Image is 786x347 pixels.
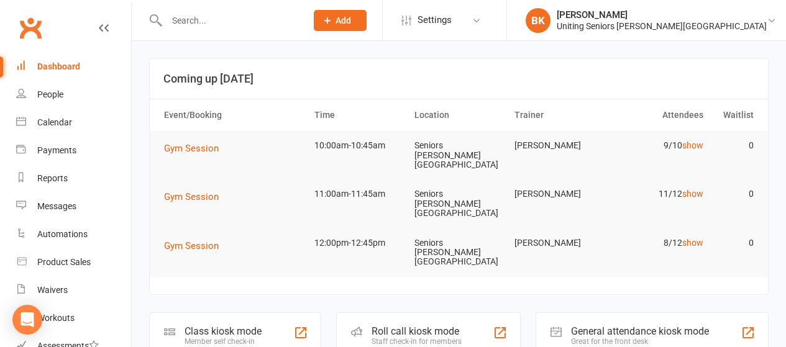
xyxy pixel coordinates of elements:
[709,179,759,209] td: 0
[409,179,509,228] td: Seniors [PERSON_NAME][GEOGRAPHIC_DATA]
[336,16,351,25] span: Add
[163,12,298,29] input: Search...
[609,131,709,160] td: 9/10
[509,228,609,258] td: [PERSON_NAME]
[372,325,462,337] div: Roll call kiosk mode
[509,179,609,209] td: [PERSON_NAME]
[409,131,509,179] td: Seniors [PERSON_NAME][GEOGRAPHIC_DATA]
[37,313,75,323] div: Workouts
[37,117,72,127] div: Calendar
[526,8,551,33] div: BK
[16,220,131,248] a: Automations
[509,131,609,160] td: [PERSON_NAME]
[609,99,709,131] th: Attendees
[16,192,131,220] a: Messages
[164,238,227,253] button: Gym Session
[682,238,703,248] a: show
[37,201,76,211] div: Messages
[163,73,754,85] h3: Coming up [DATE]
[557,9,767,20] div: [PERSON_NAME]
[158,99,309,131] th: Event/Booking
[557,20,767,32] div: Uniting Seniors [PERSON_NAME][GEOGRAPHIC_DATA]
[418,6,452,34] span: Settings
[37,89,63,99] div: People
[372,337,462,346] div: Staff check-in for members
[16,304,131,332] a: Workouts
[709,99,759,131] th: Waitlist
[37,257,91,267] div: Product Sales
[164,191,219,202] span: Gym Session
[164,240,219,251] span: Gym Session
[682,189,703,199] a: show
[37,173,68,183] div: Reports
[16,81,131,109] a: People
[309,99,409,131] th: Time
[185,337,262,346] div: Member self check-in
[409,99,509,131] th: Location
[314,10,367,31] button: Add
[164,143,219,154] span: Gym Session
[609,179,709,209] td: 11/12
[16,276,131,304] a: Waivers
[309,179,409,209] td: 11:00am-11:45am
[509,99,609,131] th: Trainer
[571,325,709,337] div: General attendance kiosk mode
[37,61,80,71] div: Dashboard
[37,229,88,239] div: Automations
[12,305,42,335] div: Open Intercom Messenger
[709,131,759,160] td: 0
[309,228,409,258] td: 12:00pm-12:45pm
[37,285,68,295] div: Waivers
[571,337,709,346] div: Great for the front desk
[15,12,46,43] a: Clubworx
[16,137,131,164] a: Payments
[16,53,131,81] a: Dashboard
[409,228,509,277] td: Seniors [PERSON_NAME][GEOGRAPHIC_DATA]
[609,228,709,258] td: 8/12
[164,189,227,204] button: Gym Session
[682,140,703,150] a: show
[16,248,131,276] a: Product Sales
[164,141,227,156] button: Gym Session
[16,164,131,192] a: Reports
[709,228,759,258] td: 0
[37,145,76,155] div: Payments
[309,131,409,160] td: 10:00am-10:45am
[16,109,131,137] a: Calendar
[185,325,262,337] div: Class kiosk mode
